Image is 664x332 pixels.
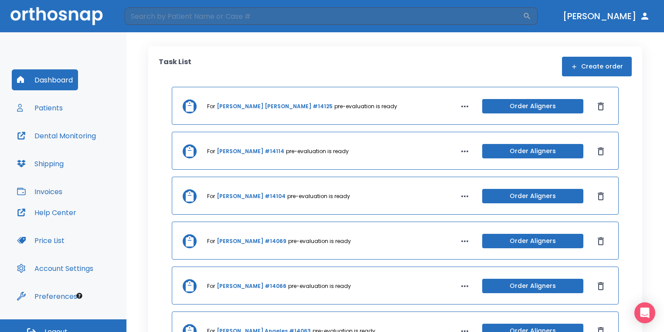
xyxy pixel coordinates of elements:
button: Dismiss [594,144,608,158]
div: Tooltip anchor [75,292,83,300]
button: [PERSON_NAME] [559,8,654,24]
button: Dismiss [594,99,608,113]
img: Orthosnap [10,7,103,25]
button: Invoices [12,181,68,202]
p: Task List [159,57,191,76]
a: [PERSON_NAME] #14104 [217,192,286,200]
button: Order Aligners [482,144,583,158]
p: pre-evaluation is ready [287,192,350,200]
button: Account Settings [12,258,99,279]
button: Help Center [12,202,82,223]
p: For [207,147,215,155]
button: Price List [12,230,70,251]
p: For [207,103,215,110]
a: [PERSON_NAME] #14069 [217,237,286,245]
button: Dental Monitoring [12,125,101,146]
button: Dashboard [12,69,78,90]
button: Create order [562,57,632,76]
p: For [207,237,215,245]
a: [PERSON_NAME] [PERSON_NAME] #14125 [217,103,333,110]
p: For [207,192,215,200]
input: Search by Patient Name or Case # [125,7,523,25]
button: Order Aligners [482,99,583,113]
button: Order Aligners [482,279,583,293]
div: Open Intercom Messenger [634,302,655,323]
button: Order Aligners [482,234,583,248]
button: Order Aligners [482,189,583,203]
button: Dismiss [594,234,608,248]
a: [PERSON_NAME] #14066 [217,282,286,290]
button: Dismiss [594,189,608,203]
button: Preferences [12,286,82,307]
p: pre-evaluation is ready [288,282,351,290]
a: [PERSON_NAME] #14114 [217,147,284,155]
p: For [207,282,215,290]
p: pre-evaluation is ready [286,147,349,155]
p: pre-evaluation is ready [288,237,351,245]
p: pre-evaluation is ready [334,103,397,110]
button: Patients [12,97,68,118]
button: Shipping [12,153,69,174]
button: Dismiss [594,279,608,293]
